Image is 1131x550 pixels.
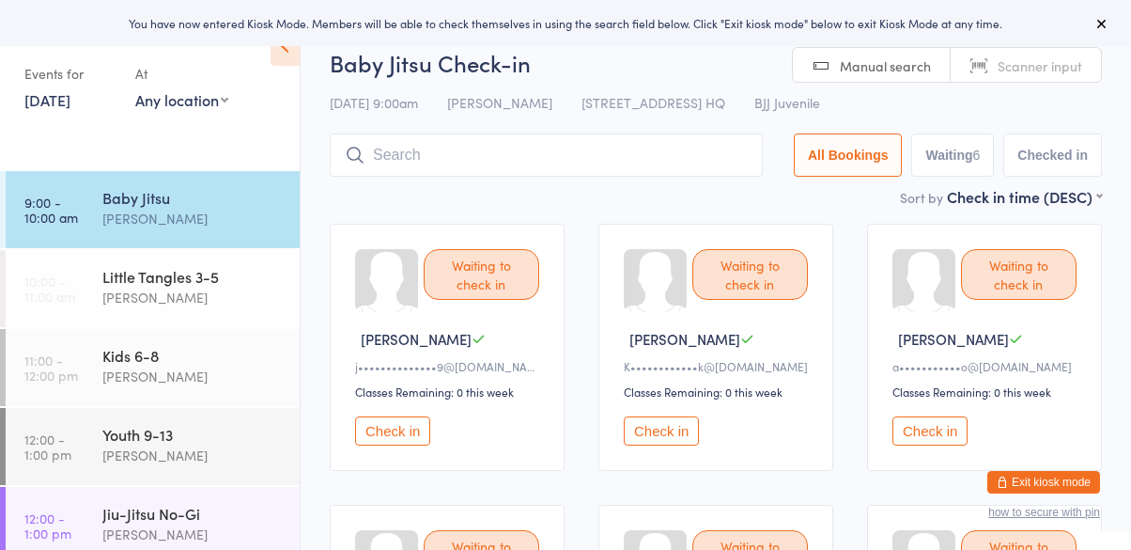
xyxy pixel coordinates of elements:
[6,408,300,485] a: 12:00 -1:00 pmYouth 9-13[PERSON_NAME]
[624,358,813,374] div: K••••••••••••k@[DOMAIN_NAME]
[6,250,300,327] a: 10:00 -11:00 amLittle Tangles 3-5[PERSON_NAME]
[624,416,699,446] button: Check in
[361,329,472,349] span: [PERSON_NAME]
[135,89,228,110] div: Any location
[102,366,284,387] div: [PERSON_NAME]
[947,186,1102,207] div: Check in time (DESC)
[102,524,284,545] div: [PERSON_NAME]
[973,148,981,163] div: 6
[30,15,1101,31] div: You have now entered Kiosk Mode. Members will be able to check themselves in using the search fie...
[24,274,75,304] time: 10:00 - 11:00 am
[24,353,78,383] time: 11:00 - 12:00 pm
[692,249,808,300] div: Waiting to check in
[135,58,228,89] div: At
[961,249,1077,300] div: Waiting to check in
[624,384,813,400] div: Classes Remaining: 0 this week
[102,424,284,445] div: Youth 9-13
[900,188,943,207] label: Sort by
[330,47,1102,78] h2: Baby Jitsu Check-in
[102,345,284,366] div: Kids 6-8
[898,329,1009,349] span: [PERSON_NAME]
[840,56,931,75] span: Manual search
[424,249,539,300] div: Waiting to check in
[24,432,71,462] time: 12:00 - 1:00 pm
[102,266,284,287] div: Little Tangles 3-5
[6,171,300,248] a: 9:00 -10:00 amBaby Jitsu[PERSON_NAME]
[330,93,418,112] span: [DATE] 9:00am
[102,503,284,524] div: Jiu-Jitsu No-Gi
[102,445,284,466] div: [PERSON_NAME]
[24,195,78,225] time: 9:00 - 10:00 am
[998,56,1082,75] span: Scanner input
[794,134,903,177] button: All Bookings
[102,187,284,208] div: Baby Jitsu
[24,511,71,541] time: 12:00 - 1:00 pm
[1003,134,1102,177] button: Checked in
[754,93,820,112] span: BJJ Juvenile
[330,134,763,177] input: Search
[355,384,545,400] div: Classes Remaining: 0 this week
[629,329,740,349] span: [PERSON_NAME]
[911,134,994,177] button: Waiting6
[892,358,1082,374] div: a•••••••••••o@[DOMAIN_NAME]
[447,93,552,112] span: [PERSON_NAME]
[6,329,300,406] a: 11:00 -12:00 pmKids 6-8[PERSON_NAME]
[892,416,968,446] button: Check in
[102,287,284,308] div: [PERSON_NAME]
[355,358,545,374] div: j••••••••••••••9@[DOMAIN_NAME]
[24,89,70,110] a: [DATE]
[355,416,430,446] button: Check in
[892,384,1082,400] div: Classes Remaining: 0 this week
[988,506,1100,519] button: how to secure with pin
[24,58,116,89] div: Events for
[581,93,725,112] span: [STREET_ADDRESS] HQ
[987,471,1100,494] button: Exit kiosk mode
[102,208,284,229] div: [PERSON_NAME]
